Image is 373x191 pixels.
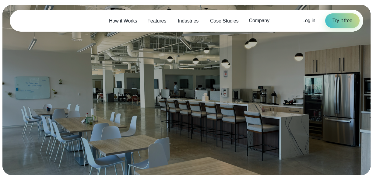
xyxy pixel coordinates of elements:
[210,17,238,25] span: Case Studies
[109,17,137,25] span: How it Works
[147,17,166,25] span: Features
[178,17,199,25] span: Industries
[302,18,315,23] span: Log in
[302,17,315,24] a: Log in
[333,17,352,24] span: Try it free
[104,15,142,27] a: How it Works
[205,15,244,27] a: Case Studies
[325,13,360,28] a: Try it free
[249,17,269,24] span: Company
